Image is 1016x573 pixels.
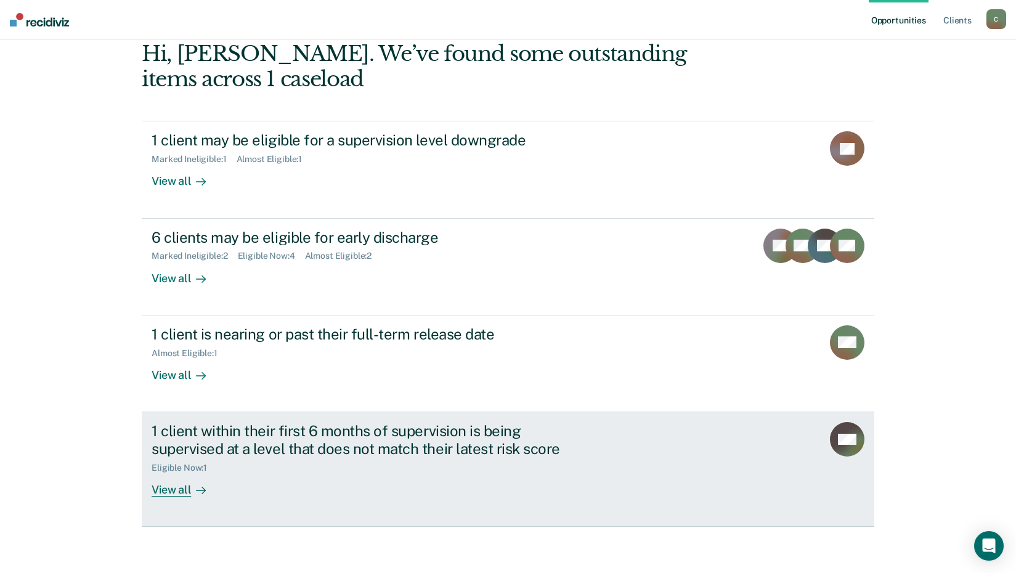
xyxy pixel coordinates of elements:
div: Almost Eligible : 2 [305,251,382,261]
div: 1 client may be eligible for a supervision level downgrade [152,131,584,149]
div: Almost Eligible : 1 [152,348,227,359]
div: Eligible Now : 1 [152,463,217,473]
div: 1 client is nearing or past their full-term release date [152,325,584,343]
div: Hi, [PERSON_NAME]. We’ve found some outstanding items across 1 caseload [142,41,728,92]
div: Eligible Now : 4 [238,251,305,261]
div: View all [152,261,221,285]
div: 6 clients may be eligible for early discharge [152,229,584,246]
div: Marked Ineligible : 1 [152,154,236,165]
a: 6 clients may be eligible for early dischargeMarked Ineligible:2Eligible Now:4Almost Eligible:2Vi... [142,219,874,315]
a: 1 client may be eligible for a supervision level downgradeMarked Ineligible:1Almost Eligible:1Vie... [142,121,874,218]
div: Open Intercom Messenger [974,531,1004,561]
div: View all [152,358,221,382]
button: C [986,9,1006,29]
img: Recidiviz [10,13,69,26]
div: View all [152,473,221,497]
div: View all [152,165,221,189]
div: 1 client within their first 6 months of supervision is being supervised at a level that does not ... [152,422,584,458]
a: 1 client within their first 6 months of supervision is being supervised at a level that does not ... [142,412,874,527]
div: Almost Eligible : 1 [237,154,312,165]
a: 1 client is nearing or past their full-term release dateAlmost Eligible:1View all [142,315,874,412]
div: Marked Ineligible : 2 [152,251,237,261]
